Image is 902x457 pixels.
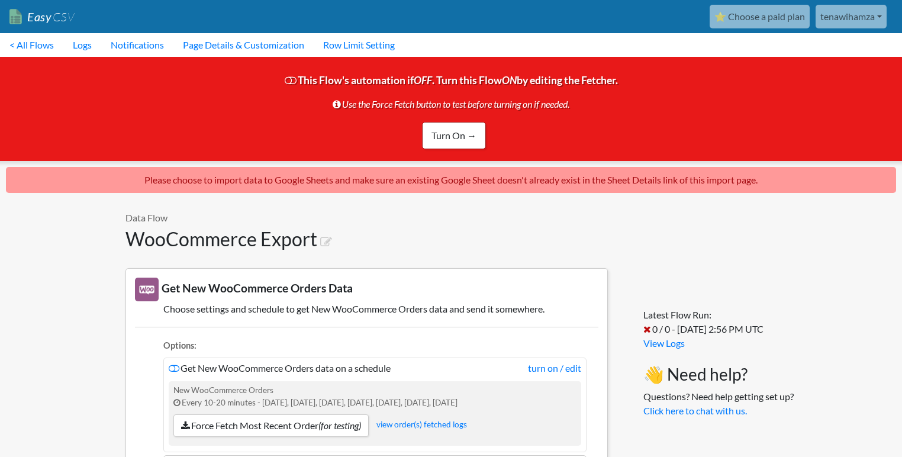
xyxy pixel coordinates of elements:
i: ON [502,74,517,86]
img: New WooCommerce Orders [135,278,159,301]
h5: Choose settings and schedule to get New WooCommerce Orders data and send it somewhere. [135,303,598,314]
h3: 👋 Need help? [643,365,794,385]
a: view order(s) fetched logs [376,420,467,429]
i: (for testing) [318,420,361,431]
a: ⭐ Choose a paid plan [710,5,810,28]
a: tenawihamza [816,5,887,28]
span: Latest Flow Run: 0 / 0 - [DATE] 2:56 PM UTC [643,309,764,334]
a: Click here to chat with us. [643,405,747,416]
p: Questions? Need help getting set up? [643,390,794,418]
a: Logs [63,33,101,57]
span: This Flow's automation if . Turn this Flow by editing the Fetcher. [285,74,618,138]
a: View Logs [643,337,685,349]
a: turn on / edit [528,361,581,375]
li: Options: [163,339,587,355]
a: EasyCSV [9,5,75,29]
a: Page Details & Customization [173,33,314,57]
span: CSV [51,9,75,24]
i: OFF [414,74,432,86]
div: New WooCommerce Orders Every 10-20 minutes - [DATE], [DATE], [DATE], [DATE], [DATE], [DATE], [DATE] [169,381,581,446]
a: Force Fetch Most Recent Order(for testing) [173,414,369,437]
a: Turn On → [422,122,486,149]
p: Data Flow [125,211,608,225]
iframe: chat widget [852,410,890,445]
a: Notifications [101,33,173,57]
li: Get New WooCommerce Orders data on a schedule [163,358,587,452]
p: Please choose to import data to Google Sheets and make sure an existing Google Sheet doesn't alre... [6,167,896,193]
a: Row Limit Setting [314,33,404,57]
h3: Get New WooCommerce Orders Data [135,278,598,301]
span: Use the Force Fetch button to test before turning on if needed. [333,92,569,116]
h1: WooCommerce Export [125,228,608,250]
